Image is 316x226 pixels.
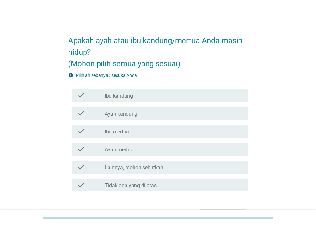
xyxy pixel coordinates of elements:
i: info [68,73,73,78]
i: check [77,181,85,189]
h2: Apakah ayah atau ibu kandung/mertua Anda masih hidup? (Mohon pilih semua yang sesuai) [68,28,248,69]
label: Ayah kandung [105,111,137,117]
label: Ayah mertua [105,147,134,153]
i: check [77,127,85,135]
i: check [77,92,85,99]
i: check [77,109,85,117]
label: Ibu kandung [105,93,133,99]
label: Pilihlah sebanyak sesuka Anda [76,73,137,78]
label: Lainnya, mohon sebutkan [105,165,163,171]
i: check [77,163,85,171]
i: check [77,145,85,153]
label: Ibu mertua [105,129,129,135]
label: Tidak ada yang di atas [105,182,157,189]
